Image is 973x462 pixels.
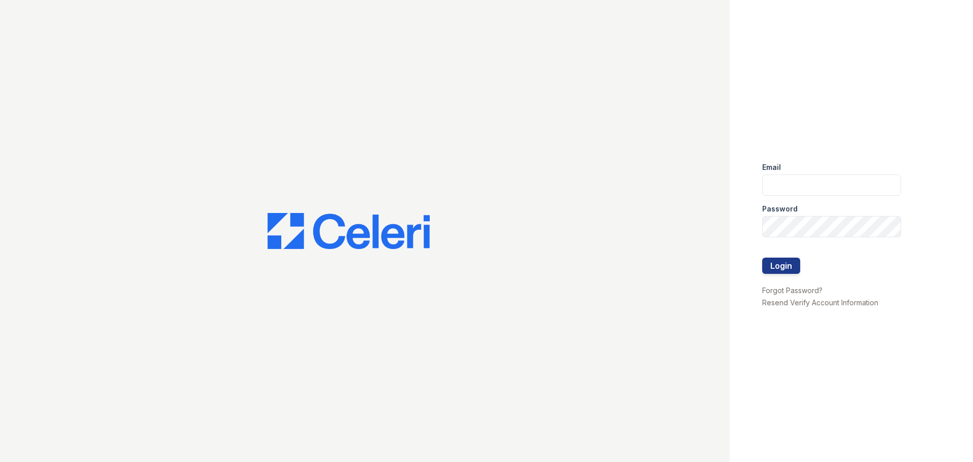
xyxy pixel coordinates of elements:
[268,213,430,250] img: CE_Logo_Blue-a8612792a0a2168367f1c8372b55b34899dd931a85d93a1a3d3e32e68fde9ad4.png
[762,298,878,307] a: Resend Verify Account Information
[762,162,781,172] label: Email
[762,258,800,274] button: Login
[762,286,822,295] a: Forgot Password?
[762,204,798,214] label: Password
